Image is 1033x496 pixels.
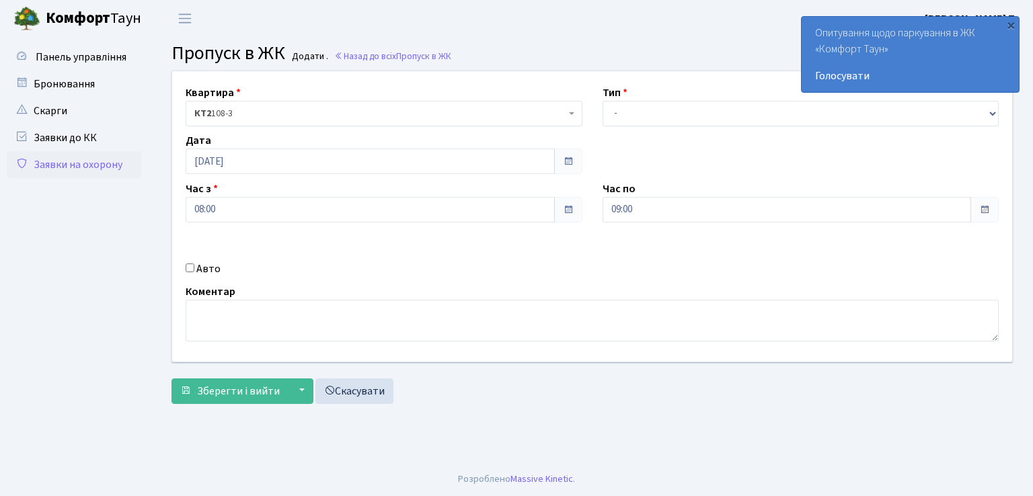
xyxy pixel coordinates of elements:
[197,384,280,399] span: Зберегти і вийти
[7,71,141,97] a: Бронювання
[46,7,141,30] span: Таун
[186,101,582,126] span: <b>КТ2</b>&nbsp;&nbsp;&nbsp;108-3
[46,7,110,29] b: Комфорт
[396,50,451,63] span: Пропуск в ЖК
[171,378,289,404] button: Зберегти і вийти
[186,181,218,197] label: Час з
[171,40,285,67] span: Пропуск в ЖК
[603,181,636,197] label: Час по
[603,85,627,101] label: Тип
[186,132,211,149] label: Дата
[168,7,202,30] button: Переключити навігацію
[315,378,393,404] a: Скасувати
[7,124,141,151] a: Заявки до КК
[196,261,221,277] label: Авто
[194,107,566,120] span: <b>КТ2</b>&nbsp;&nbsp;&nbsp;108-3
[13,5,40,32] img: logo.png
[334,50,451,63] a: Назад до всіхПропуск в ЖК
[194,107,211,120] b: КТ2
[802,17,1019,92] div: Опитування щодо паркування в ЖК «Комфорт Таун»
[186,284,235,300] label: Коментар
[289,51,328,63] small: Додати .
[1004,18,1018,32] div: ×
[815,68,1005,84] a: Голосувати
[186,85,241,101] label: Квартира
[7,151,141,178] a: Заявки на охорону
[7,44,141,71] a: Панель управління
[510,472,573,486] a: Massive Kinetic
[925,11,1017,27] a: [PERSON_NAME] Т.
[925,11,1017,26] b: [PERSON_NAME] Т.
[36,50,126,65] span: Панель управління
[458,472,575,487] div: Розроблено .
[7,97,141,124] a: Скарги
